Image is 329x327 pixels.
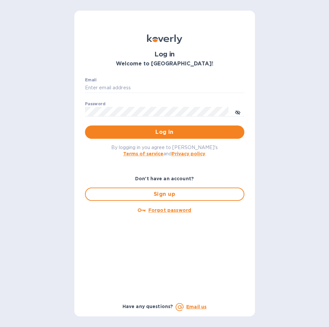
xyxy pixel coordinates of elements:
b: Don't have an account? [135,176,194,181]
u: Forgot password [148,207,191,213]
h1: Log in [85,50,244,58]
button: toggle password visibility [231,105,244,119]
input: Enter email address [85,83,244,93]
span: By logging in you agree to [PERSON_NAME]'s and . [111,145,218,156]
a: Privacy policy [172,151,205,156]
button: Log in [85,125,244,139]
span: Sign up [91,190,238,198]
h3: Welcome to [GEOGRAPHIC_DATA]! [85,61,244,67]
img: Koverly [147,35,182,44]
button: Sign up [85,188,244,201]
label: Password [85,102,105,106]
label: Email [85,78,97,82]
b: Have any questions? [123,304,173,309]
span: Log in [90,128,239,136]
a: Terms of service [123,151,163,156]
a: Email us [186,304,206,309]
